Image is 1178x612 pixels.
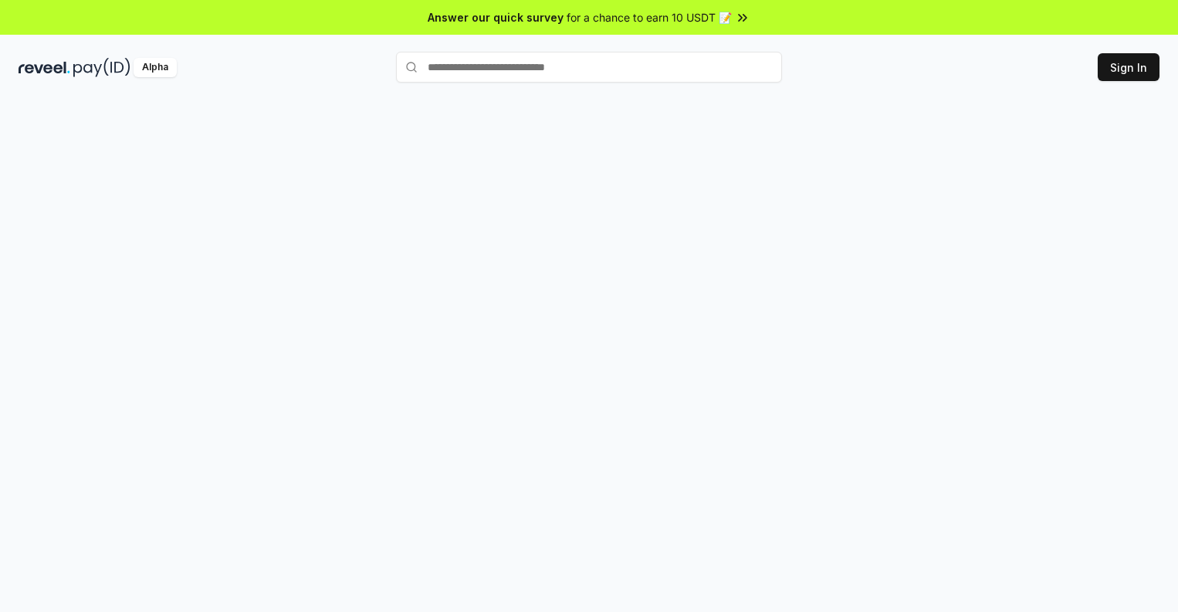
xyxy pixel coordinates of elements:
[1098,53,1159,81] button: Sign In
[428,9,564,25] span: Answer our quick survey
[19,58,70,77] img: reveel_dark
[134,58,177,77] div: Alpha
[567,9,732,25] span: for a chance to earn 10 USDT 📝
[73,58,130,77] img: pay_id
